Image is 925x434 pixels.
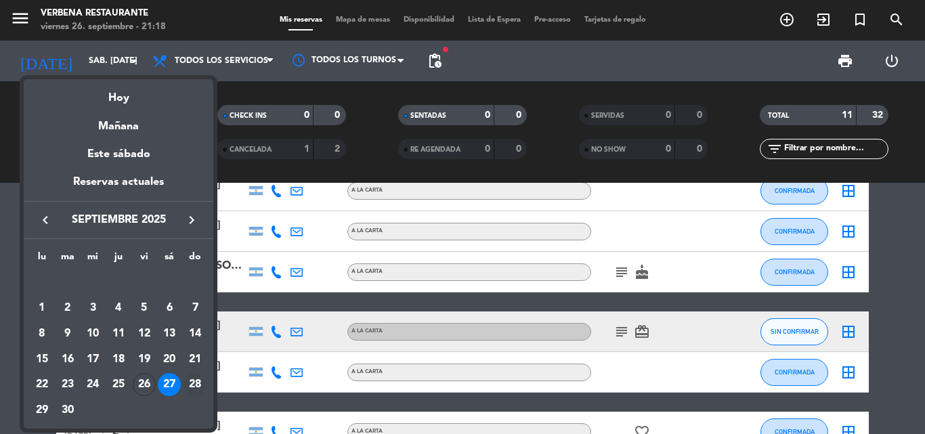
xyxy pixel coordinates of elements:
button: keyboard_arrow_left [33,211,58,229]
th: miércoles [80,249,106,270]
td: 17 de septiembre de 2025 [80,347,106,372]
div: 27 [158,373,181,396]
div: 25 [107,373,130,396]
td: 21 de septiembre de 2025 [182,347,208,372]
th: jueves [106,249,131,270]
td: 23 de septiembre de 2025 [55,372,81,398]
i: keyboard_arrow_left [37,212,53,228]
th: domingo [182,249,208,270]
td: 7 de septiembre de 2025 [182,296,208,322]
div: 9 [56,322,79,345]
td: 28 de septiembre de 2025 [182,372,208,398]
th: viernes [131,249,157,270]
td: 10 de septiembre de 2025 [80,321,106,347]
td: 22 de septiembre de 2025 [29,372,55,398]
div: 4 [107,297,130,320]
td: 29 de septiembre de 2025 [29,397,55,423]
div: 20 [158,348,181,371]
td: 16 de septiembre de 2025 [55,347,81,372]
td: 18 de septiembre de 2025 [106,347,131,372]
div: 14 [184,322,207,345]
div: Este sábado [24,135,213,173]
td: 2 de septiembre de 2025 [55,296,81,322]
td: 5 de septiembre de 2025 [131,296,157,322]
td: 13 de septiembre de 2025 [157,321,183,347]
div: 1 [30,297,53,320]
div: 11 [107,322,130,345]
div: 24 [81,373,104,396]
div: 21 [184,348,207,371]
div: 10 [81,322,104,345]
i: keyboard_arrow_right [184,212,200,228]
td: 12 de septiembre de 2025 [131,321,157,347]
div: 16 [56,348,79,371]
td: 20 de septiembre de 2025 [157,347,183,372]
div: 15 [30,348,53,371]
div: 18 [107,348,130,371]
th: sábado [157,249,183,270]
td: SEP. [29,270,208,296]
div: 6 [158,297,181,320]
button: keyboard_arrow_right [179,211,204,229]
div: 28 [184,373,207,396]
div: 13 [158,322,181,345]
td: 24 de septiembre de 2025 [80,372,106,398]
div: Mañana [24,108,213,135]
div: 17 [81,348,104,371]
div: Hoy [24,79,213,107]
span: septiembre 2025 [58,211,179,229]
th: lunes [29,249,55,270]
div: 2 [56,297,79,320]
div: 19 [133,348,156,371]
td: 6 de septiembre de 2025 [157,296,183,322]
th: martes [55,249,81,270]
div: 22 [30,373,53,396]
div: 26 [133,373,156,396]
td: 11 de septiembre de 2025 [106,321,131,347]
td: 3 de septiembre de 2025 [80,296,106,322]
td: 26 de septiembre de 2025 [131,372,157,398]
div: 12 [133,322,156,345]
div: 23 [56,373,79,396]
td: 4 de septiembre de 2025 [106,296,131,322]
div: 3 [81,297,104,320]
td: 25 de septiembre de 2025 [106,372,131,398]
div: Reservas actuales [24,173,213,201]
div: 7 [184,297,207,320]
td: 1 de septiembre de 2025 [29,296,55,322]
div: 29 [30,399,53,422]
td: 14 de septiembre de 2025 [182,321,208,347]
div: 8 [30,322,53,345]
td: 8 de septiembre de 2025 [29,321,55,347]
td: 30 de septiembre de 2025 [55,397,81,423]
div: 5 [133,297,156,320]
td: 27 de septiembre de 2025 [157,372,183,398]
div: 30 [56,399,79,422]
td: 19 de septiembre de 2025 [131,347,157,372]
td: 15 de septiembre de 2025 [29,347,55,372]
td: 9 de septiembre de 2025 [55,321,81,347]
